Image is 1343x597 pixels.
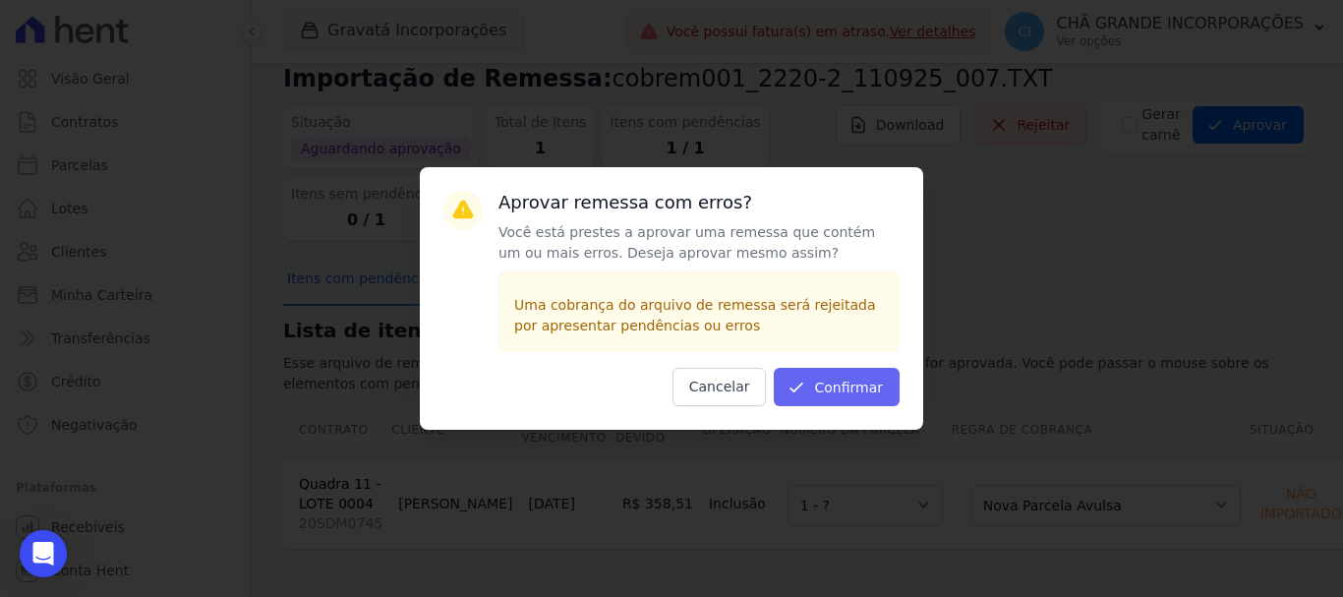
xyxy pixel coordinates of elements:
div: Open Intercom Messenger [20,530,67,577]
button: Cancelar [672,368,767,406]
button: Confirmar [774,368,900,406]
h3: Aprovar remessa com erros? [498,191,900,214]
p: Você está prestes a aprovar uma remessa que contém um ou mais erros. Deseja aprovar mesmo assim? [498,222,900,264]
p: Uma cobrança do arquivo de remessa será rejeitada por apresentar pendências ou erros [514,295,884,336]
